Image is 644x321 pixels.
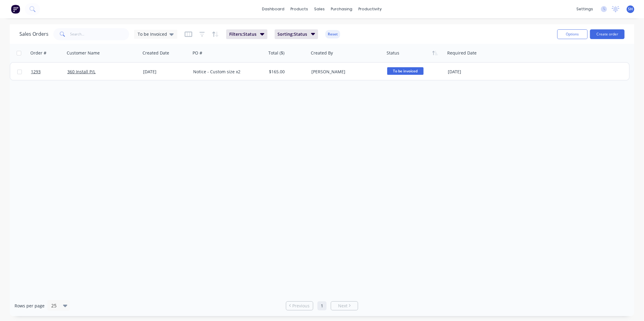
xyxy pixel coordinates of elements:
[557,29,588,39] button: Options
[387,50,399,56] div: Status
[311,50,333,56] div: Created By
[293,303,310,309] span: Previous
[311,69,379,75] div: [PERSON_NAME]
[193,50,202,56] div: PO #
[448,69,496,75] div: [DATE]
[229,31,257,37] span: Filters: Status
[30,50,46,56] div: Order #
[573,5,596,14] div: settings
[11,5,20,14] img: Factory
[317,301,327,310] a: Page 1 is your current page
[286,303,313,309] a: Previous page
[19,31,49,37] h1: Sales Orders
[31,69,41,75] span: 1293
[259,5,288,14] a: dashboard
[325,30,340,38] button: Reset
[356,5,385,14] div: productivity
[288,5,311,14] div: products
[328,5,356,14] div: purchasing
[31,63,67,81] a: 1293
[143,50,169,56] div: Created Date
[331,303,358,309] a: Next page
[338,303,347,309] span: Next
[67,69,96,74] a: 360 Install P/L
[447,50,477,56] div: Required Date
[226,29,267,39] button: Filters:Status
[590,29,625,39] button: Create order
[143,69,188,75] div: [DATE]
[283,301,361,310] ul: Pagination
[193,69,260,75] div: Notice - Custom size x2
[15,303,45,309] span: Rows per page
[387,67,424,75] span: To be invoiced
[278,31,307,37] span: Sorting: Status
[628,6,633,12] span: SH
[70,28,129,40] input: Search...
[275,29,318,39] button: Sorting:Status
[268,50,284,56] div: Total ($)
[269,69,305,75] div: $165.00
[67,50,100,56] div: Customer Name
[138,31,167,37] span: To be Invoiced
[311,5,328,14] div: sales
